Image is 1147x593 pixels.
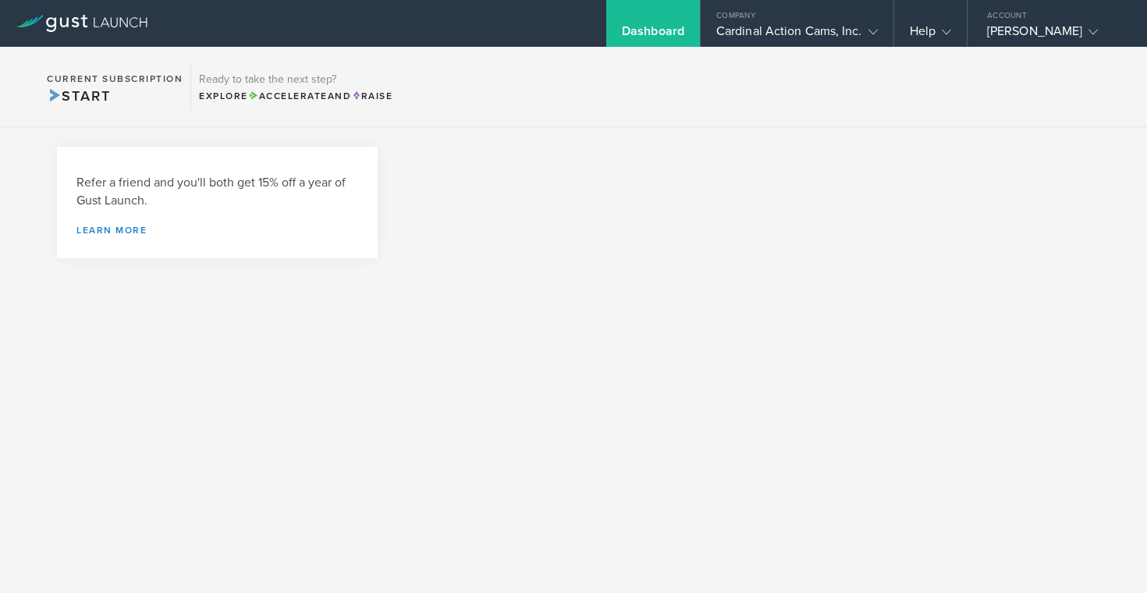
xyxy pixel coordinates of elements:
div: Help [910,23,951,47]
div: [PERSON_NAME] [987,23,1120,47]
iframe: Chat Widget [1069,518,1147,593]
div: Cardinal Action Cams, Inc. [716,23,878,47]
div: Dashboard [622,23,684,47]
